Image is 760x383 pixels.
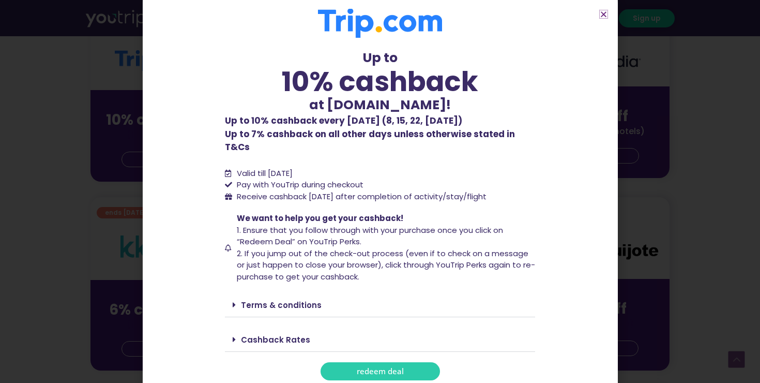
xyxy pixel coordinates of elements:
[357,367,404,375] span: redeem deal
[237,225,503,247] span: 1. Ensure that you follow through with your purchase once you click on “Redeem Deal” on YouTrip P...
[241,334,310,345] a: Cashback Rates
[241,300,322,311] a: Terms & conditions
[225,293,535,317] div: Terms & conditions
[600,10,607,18] a: Close
[237,248,535,282] span: 2. If you jump out of the check-out process (even if to check on a message or just happen to clos...
[234,179,363,191] span: Pay with YouTrip during checkout
[225,328,535,352] div: Cashback Rates
[237,213,403,224] span: We want to help you get your cashback!
[225,48,535,114] div: Up to at [DOMAIN_NAME]!
[321,362,440,380] a: redeem deal
[225,68,535,95] div: 10% cashback
[225,114,462,127] b: Up to 10% cashback every [DATE] (8, 15, 22, [DATE])
[225,114,535,154] p: Up to 7% cashback on all other days unless otherwise stated in T&Cs
[237,168,293,179] span: Valid till [DATE]
[237,191,487,202] span: Receive cashback [DATE] after completion of activity/stay/flight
